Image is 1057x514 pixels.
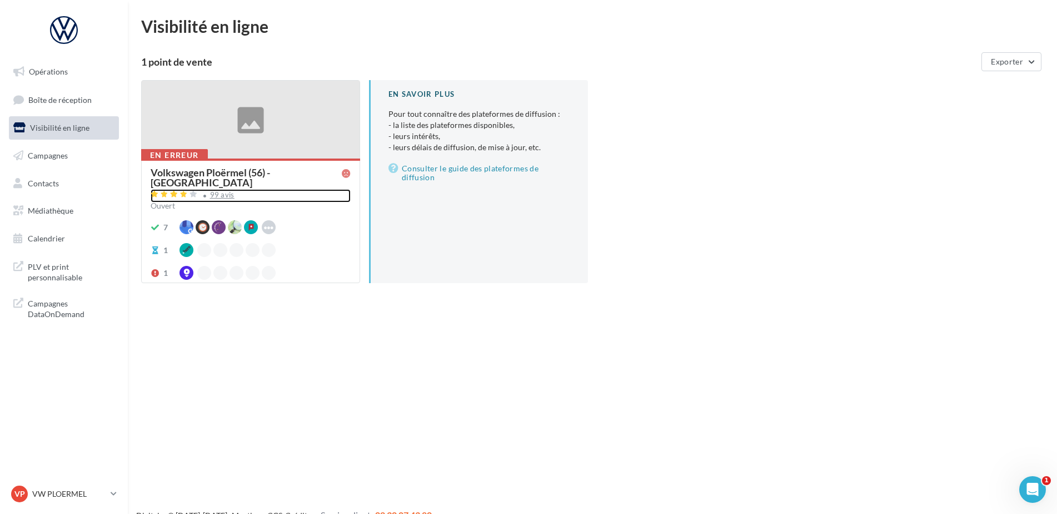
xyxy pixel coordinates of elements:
[388,142,570,153] li: - leurs délais de diffusion, de mise à jour, etc.
[151,189,351,202] a: 99 avis
[32,488,106,500] p: VW PLOERMEL
[28,178,59,187] span: Contacts
[991,57,1023,66] span: Exporter
[28,206,73,215] span: Médiathèque
[163,222,168,233] div: 7
[7,255,121,288] a: PLV et print personnalisable
[388,131,570,142] li: - leurs intérêts,
[388,108,570,153] p: Pour tout connaître des plateformes de diffusion :
[388,120,570,131] li: - la liste des plateformes disponibles,
[981,52,1041,71] button: Exporter
[30,123,89,132] span: Visibilité en ligne
[1042,476,1051,485] span: 1
[151,167,342,187] div: Volkswagen Ploërmel (56) - [GEOGRAPHIC_DATA]
[28,234,65,243] span: Calendrier
[388,162,570,184] a: Consulter le guide des plateformes de diffusion
[7,227,121,250] a: Calendrier
[141,18,1044,34] div: Visibilité en ligne
[7,116,121,140] a: Visibilité en ligne
[28,296,114,320] span: Campagnes DataOnDemand
[141,149,208,161] div: En erreur
[1019,476,1046,503] iframe: Intercom live chat
[28,151,68,160] span: Campagnes
[7,199,121,223] a: Médiathèque
[141,57,977,67] div: 1 point de vente
[9,483,119,505] a: VP VW PLOERMEL
[7,291,121,324] a: Campagnes DataOnDemand
[163,245,168,256] div: 1
[7,60,121,83] a: Opérations
[29,67,68,76] span: Opérations
[388,89,570,100] div: En savoir plus
[14,488,25,500] span: VP
[151,201,175,210] span: Ouvert
[28,95,92,104] span: Boîte de réception
[28,259,114,283] span: PLV et print personnalisable
[7,144,121,167] a: Campagnes
[7,88,121,112] a: Boîte de réception
[163,268,168,279] div: 1
[7,172,121,195] a: Contacts
[210,191,235,199] div: 99 avis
